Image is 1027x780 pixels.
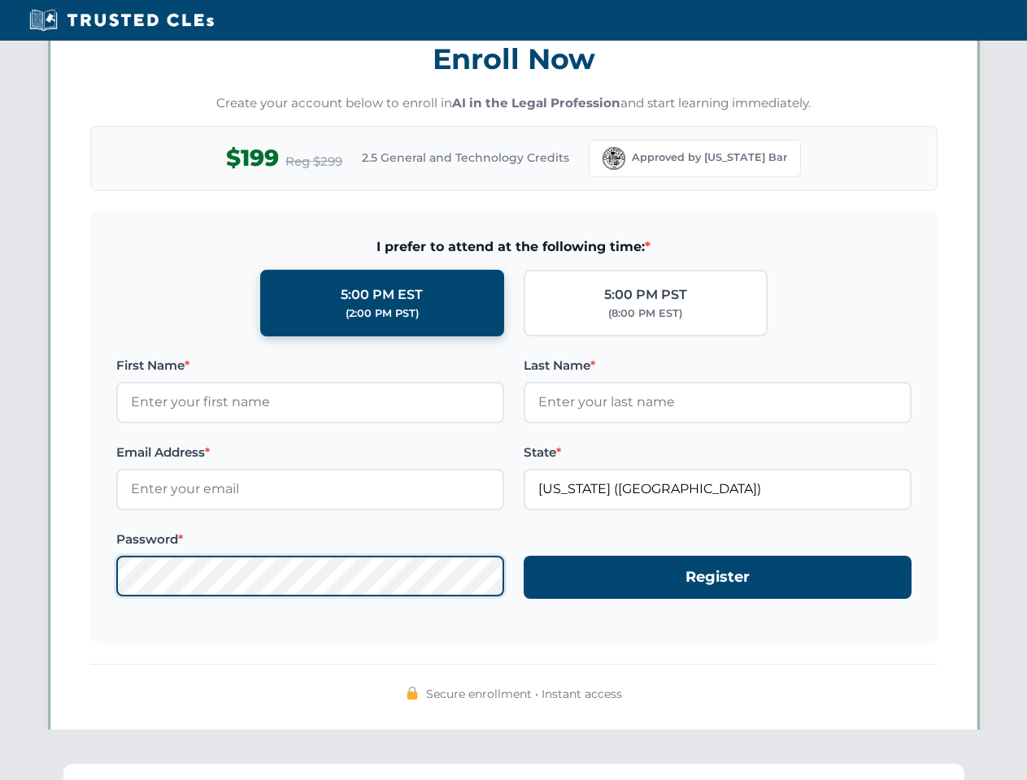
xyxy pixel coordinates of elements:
[406,687,419,700] img: 🔒
[524,443,912,462] label: State
[632,149,787,166] span: Approved by [US_STATE] Bar
[285,152,342,171] span: Reg $299
[603,147,625,170] img: Florida Bar
[24,8,219,32] img: Trusted CLEs
[116,443,504,462] label: Email Address
[524,382,912,422] input: Enter your last name
[362,149,569,167] span: 2.5 General and Technology Credits
[90,94,938,113] p: Create your account below to enroll in and start learning immediately.
[116,236,912,258] span: I prefer to attend at the following time:
[341,284,423,305] div: 5:00 PM EST
[608,305,682,322] div: (8:00 PM EST)
[116,356,504,375] label: First Name
[346,305,419,322] div: (2:00 PM PST)
[116,469,504,509] input: Enter your email
[524,469,912,509] input: Florida (FL)
[426,685,622,703] span: Secure enrollment • Instant access
[116,530,504,549] label: Password
[116,382,504,422] input: Enter your first name
[524,356,912,375] label: Last Name
[226,140,279,176] span: $199
[452,95,620,110] strong: AI in the Legal Profession
[604,284,687,305] div: 5:00 PM PST
[90,33,938,84] h3: Enroll Now
[524,556,912,599] button: Register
